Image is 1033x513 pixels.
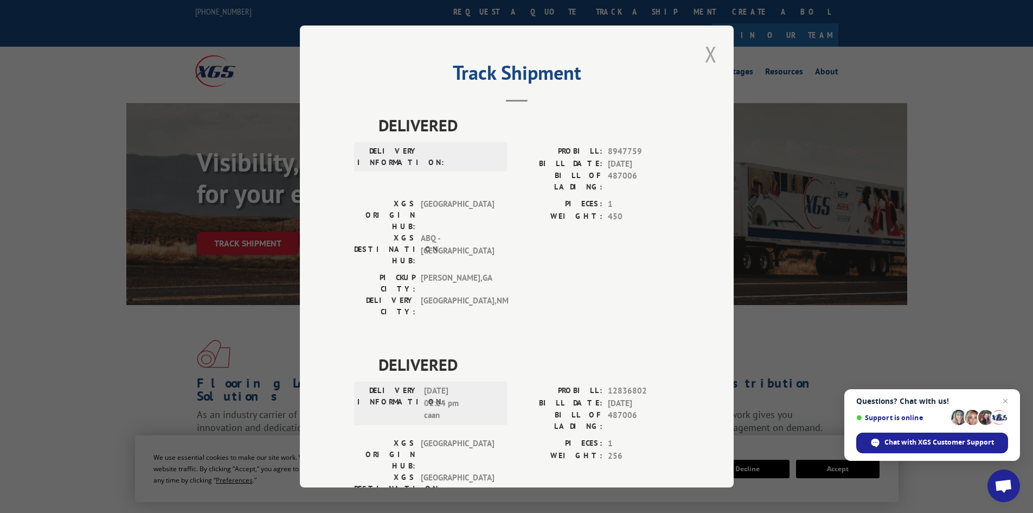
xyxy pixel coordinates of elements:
[354,232,415,267] label: XGS DESTINATION HUB:
[517,145,602,158] label: PROBILL:
[608,397,679,410] span: [DATE]
[608,409,679,432] span: 487006
[608,145,679,158] span: 8947759
[424,385,497,422] span: [DATE] 01:24 pm caan
[517,158,602,170] label: BILL DATE:
[517,385,602,397] label: PROBILL:
[608,158,679,170] span: [DATE]
[357,385,419,422] label: DELIVERY INFORMATION:
[517,397,602,410] label: BILL DATE:
[378,352,679,377] span: DELIVERED
[517,211,602,223] label: WEIGHT:
[608,170,679,193] span: 487006
[421,272,494,295] span: [PERSON_NAME] , GA
[702,39,720,69] button: Close modal
[856,433,1008,453] span: Chat with XGS Customer Support
[354,65,679,86] h2: Track Shipment
[421,198,494,232] span: [GEOGRAPHIC_DATA]
[517,450,602,463] label: WEIGHT:
[357,145,419,168] label: DELIVERY INFORMATION:
[517,198,602,211] label: PIECES:
[608,385,679,397] span: 12836802
[517,409,602,432] label: BILL OF LADING:
[608,198,679,211] span: 1
[421,438,494,472] span: [GEOGRAPHIC_DATA]
[421,232,494,267] span: ABQ - [GEOGRAPHIC_DATA]
[856,397,1008,406] span: Questions? Chat with us!
[987,470,1020,502] a: Open chat
[608,450,679,463] span: 256
[856,414,947,422] span: Support is online
[354,272,415,295] label: PICKUP CITY:
[354,198,415,232] label: XGS ORIGIN HUB:
[608,211,679,223] span: 450
[354,295,415,318] label: DELIVERY CITY:
[421,295,494,318] span: [GEOGRAPHIC_DATA] , NM
[517,170,602,193] label: BILL OF LADING:
[884,438,994,447] span: Chat with XGS Customer Support
[354,472,415,506] label: XGS DESTINATION HUB:
[354,438,415,472] label: XGS ORIGIN HUB:
[421,472,494,506] span: [GEOGRAPHIC_DATA]
[378,113,679,137] span: DELIVERED
[517,438,602,450] label: PIECES:
[608,438,679,450] span: 1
